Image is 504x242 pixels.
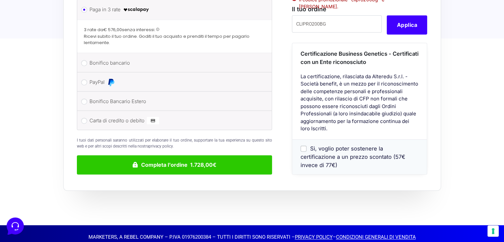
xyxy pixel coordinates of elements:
[11,27,56,32] span: Le tue conversazioni
[336,234,416,240] a: CONDIZIONI GENERALI DI VENDITA
[11,37,24,50] img: dark
[86,181,127,196] button: Aiuto
[301,145,405,168] span: Sì, voglio poter sostenere la certificazione a un prezzo scontato (57€ invece di 77€)
[487,225,499,237] button: Le tue preferenze relative al consenso per le tecnologie di tracciamento
[5,216,25,236] iframe: Customerly Messenger Launcher
[11,56,122,69] button: Inizia una conversazione
[89,58,257,68] label: Bonifico bancario
[102,190,112,196] p: Aiuto
[301,51,419,66] span: Certificazione Business Genetics - Certificati con un Ente riconosciuto
[20,190,31,196] p: Home
[11,82,52,88] span: Trova una risposta
[67,233,438,241] p: MARKETERS, A REBEL COMPANY – P.IVA 01976200384 – TUTTI I DIRITTI SONO RISERVATI – –
[43,60,98,65] span: Inizia una conversazione
[5,181,46,196] button: Home
[292,73,427,139] div: La certificazione, rilasciata da Alteredu S.r.l. - Società benefit, è un mezzo per il riconoscime...
[77,155,272,174] button: Completa l'ordine 1.728,00€
[46,181,87,196] button: Messaggi
[301,146,307,151] input: Sì, voglio poter sostenere la certificazione a un prezzo scontato (57€ invece di 77€)
[89,116,257,126] label: Carta di credito o debito
[147,117,159,125] img: Carta di credito o debito
[387,16,427,35] button: Applica
[77,137,272,149] p: I tuoi dati personali saranno utilizzati per elaborare il tuo ordine, supportare la tua esperienz...
[149,144,173,149] a: privacy policy
[123,6,149,14] img: scalapay-logo-black.png
[32,37,45,50] img: dark
[5,5,111,16] h2: Ciao da Marketers 👋
[21,37,34,50] img: dark
[89,5,257,15] label: Paga in 3 rate
[292,16,382,33] input: Coupon
[295,234,333,240] a: PRIVACY POLICY
[15,96,108,103] input: Cerca un articolo...
[89,77,257,87] label: PayPal
[71,82,122,88] a: Apri Centro Assistenza
[57,190,75,196] p: Messaggi
[107,78,115,86] img: PayPal
[89,96,257,106] label: Bonifico Bancario Estero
